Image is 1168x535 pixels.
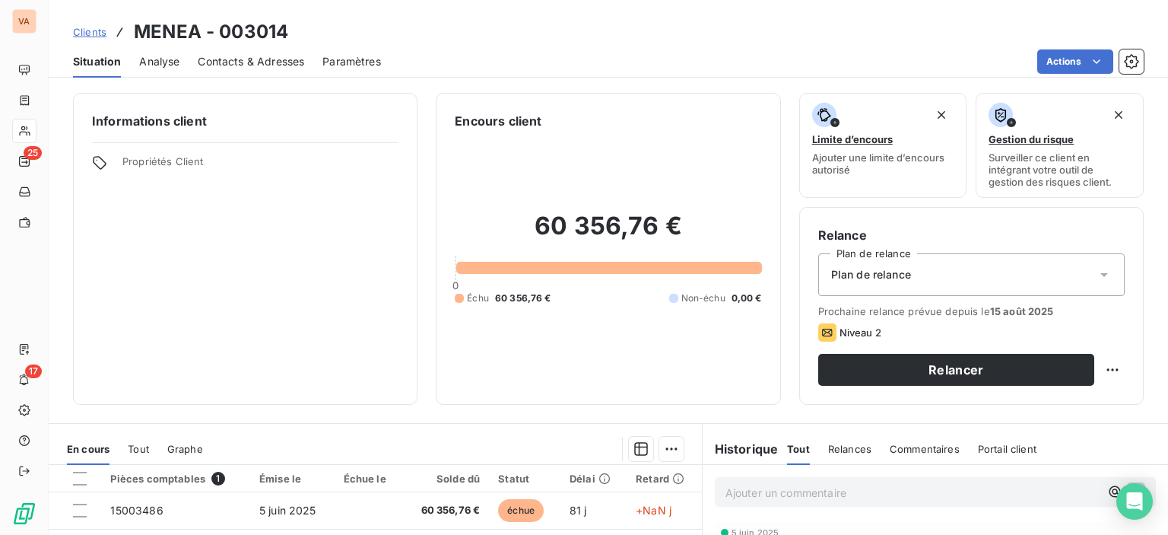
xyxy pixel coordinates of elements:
[128,443,149,455] span: Tout
[681,291,725,305] span: Non-échu
[828,443,871,455] span: Relances
[12,9,36,33] div: VA
[787,443,810,455] span: Tout
[989,151,1131,188] span: Surveiller ce client en intégrant votre outil de gestion des risques client.
[570,504,587,517] span: 81 j
[259,473,325,485] div: Émise le
[818,305,1125,317] span: Prochaine relance prévue depuis le
[978,443,1036,455] span: Portail client
[12,149,36,174] a: 25
[259,504,316,517] span: 5 juin 2025
[990,305,1054,317] span: 15 août 2025
[25,365,42,378] span: 17
[122,155,398,177] span: Propriétés Client
[67,443,109,455] span: En cours
[73,24,106,40] a: Clients
[818,226,1125,244] h6: Relance
[92,112,398,130] h6: Informations client
[12,502,36,526] img: Logo LeanPay
[110,504,163,517] span: 15003486
[636,504,671,517] span: +NaN j
[831,267,911,282] span: Plan de relance
[455,211,761,256] h2: 60 356,76 €
[989,133,1074,145] span: Gestion du risque
[344,473,394,485] div: Échue le
[322,54,381,69] span: Paramètres
[703,440,779,458] h6: Historique
[139,54,179,69] span: Analyse
[799,93,967,198] button: Limite d’encoursAjouter une limite d’encours autorisé
[73,54,121,69] span: Situation
[812,151,954,176] span: Ajouter une limite d’encours autorisé
[890,443,960,455] span: Commentaires
[636,473,693,485] div: Retard
[452,279,459,291] span: 0
[455,112,541,130] h6: Encours client
[1116,483,1153,520] div: Open Intercom Messenger
[1037,49,1113,74] button: Actions
[976,93,1144,198] button: Gestion du risqueSurveiller ce client en intégrant votre outil de gestion des risques client.
[839,326,881,339] span: Niveau 2
[167,443,203,455] span: Graphe
[498,473,551,485] div: Statut
[211,472,225,486] span: 1
[498,499,544,522] span: échue
[73,26,106,38] span: Clients
[24,146,42,160] span: 25
[818,354,1094,386] button: Relancer
[732,291,762,305] span: 0,00 €
[198,54,304,69] span: Contacts & Adresses
[411,473,480,485] div: Solde dû
[467,291,489,305] span: Échu
[812,133,893,145] span: Limite d’encours
[570,473,617,485] div: Délai
[110,472,241,486] div: Pièces comptables
[134,18,288,46] h3: MENEA - 003014
[411,503,480,518] span: 60 356,76 €
[495,291,551,305] span: 60 356,76 €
